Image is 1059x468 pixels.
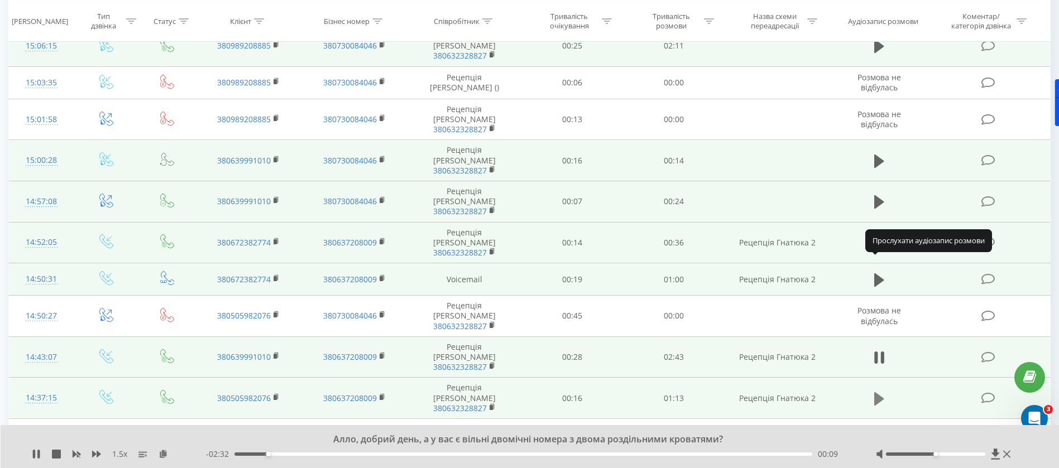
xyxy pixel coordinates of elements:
td: Рецепція Гнатюка 2 [725,222,830,263]
a: 380632328827 [433,361,487,372]
span: 3 [1044,405,1053,414]
td: 01:13 [623,378,725,419]
td: Рецепція [PERSON_NAME] [408,378,521,419]
td: 00:24 [623,181,725,222]
a: 380505982076 [217,310,271,321]
td: Рецепція Гнатюка 2 [725,263,830,296]
div: 14:52:05 [20,231,63,253]
a: 380730084046 [323,40,377,51]
div: Тривалість розмови [641,12,701,31]
td: Рецепція Гнатюка 2 [725,378,830,419]
a: 380989208885 [217,77,271,88]
td: 00:36 [623,222,725,263]
td: Рецепція Гнатюка 2 [725,418,830,451]
td: Рецепція [PERSON_NAME] [408,140,521,181]
a: 380505982076 [217,393,271,403]
div: 15:06:15 [20,35,63,57]
a: 380989208885 [217,40,271,51]
div: 14:36:38 [20,424,63,446]
td: 00:14 [623,140,725,181]
a: 380639991010 [217,196,271,206]
a: 380637208009 [323,274,377,284]
a: 380672382774 [217,274,271,284]
div: Статус [154,16,176,26]
div: Бізнес номер [324,16,370,26]
div: 15:01:58 [20,109,63,131]
td: Рецепція [PERSON_NAME] [408,222,521,263]
a: 380639991010 [217,351,271,362]
td: 00:06 [521,66,623,99]
div: Алло, добрий день, а у вас є вільні двомічні номера з двома роздільними кроватями? [130,433,915,446]
td: 00:16 [521,140,623,181]
iframe: Intercom live chat [1021,405,1048,432]
td: 02:11 [623,26,725,67]
a: 380637208009 [323,393,377,403]
td: Рецепція Гнатюка 2 [725,336,830,378]
td: Рецепція [PERSON_NAME] [408,26,521,67]
td: 00:00 [623,418,725,451]
a: 380632328827 [433,50,487,61]
a: 380639991010 [217,155,271,166]
div: Тип дзвінка [84,12,123,31]
a: 380632328827 [433,403,487,413]
td: 00:00 [623,99,725,140]
div: [PERSON_NAME] [12,16,68,26]
td: 00:00 [623,66,725,99]
td: Рецепція [PERSON_NAME] [408,336,521,378]
td: 00:13 [521,99,623,140]
a: 380730084046 [323,77,377,88]
td: 00:45 [521,296,623,337]
td: 00:07 [521,181,623,222]
span: 00:09 [818,448,838,460]
a: 380637208009 [323,351,377,362]
td: 00:19 [521,263,623,296]
div: Співробітник [434,16,480,26]
a: 380632328827 [433,165,487,176]
td: Voicemail [408,263,521,296]
a: 380632328827 [433,206,487,216]
div: 15:03:35 [20,72,63,94]
td: 00:00 [623,296,725,337]
div: Клієнт [230,16,251,26]
span: Розмова не відбулась [857,72,901,93]
div: Accessibility label [266,452,271,456]
div: 15:00:28 [20,149,63,171]
td: 01:00 [623,263,725,296]
td: 00:12 [521,418,623,451]
a: 380730084046 [323,196,377,206]
td: 00:16 [521,378,623,419]
div: 14:57:08 [20,191,63,213]
td: 02:43 [623,336,725,378]
td: Рецепція [PERSON_NAME] [408,181,521,222]
span: Розмова не відбулась [857,109,901,129]
div: Тривалість очікування [539,12,599,31]
a: 380730084046 [323,114,377,124]
div: 14:50:27 [20,305,63,327]
a: 380730084046 [323,310,377,321]
td: Рецепція [PERSON_NAME] [408,99,521,140]
td: Рецепція [PERSON_NAME] [408,296,521,337]
a: 380637208009 [323,237,377,248]
td: 00:25 [521,26,623,67]
div: 14:50:31 [20,268,63,290]
a: 380672382774 [217,237,271,248]
td: 00:28 [521,336,623,378]
span: 1.5 x [112,448,127,460]
a: 380632328827 [433,247,487,258]
div: Аудіозапис розмови [848,16,918,26]
div: 14:37:15 [20,387,63,409]
td: Рецепція [PERSON_NAME] () [408,66,521,99]
div: Прослухати аудіозапис розмови [865,229,992,252]
span: - 02:32 [206,448,234,460]
a: 380632328827 [433,321,487,331]
div: Accessibility label [933,452,938,456]
div: 14:43:07 [20,346,63,368]
div: Назва схеми переадресації [745,12,804,31]
a: 380632328827 [433,124,487,134]
span: Розмова не відбулась [857,305,901,326]
span: Розмова не відбулась [857,424,901,445]
a: 380989208885 [217,114,271,124]
div: Коментар/категорія дзвінка [948,12,1014,31]
a: 380730084046 [323,155,377,166]
td: 00:14 [521,222,623,263]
